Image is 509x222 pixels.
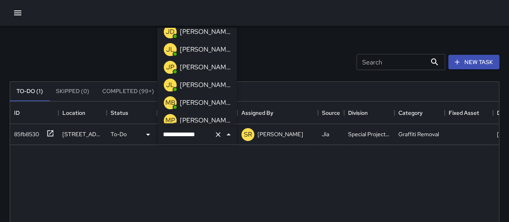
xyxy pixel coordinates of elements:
[165,98,175,108] p: MB
[49,82,96,101] button: Skipped (0)
[11,127,39,138] div: 85fb8530
[322,102,340,124] div: Source
[166,80,174,90] p: JL
[180,80,231,90] p: [PERSON_NAME]
[448,55,499,70] button: New Task
[107,102,157,124] div: Status
[166,45,174,54] p: JL
[14,102,20,124] div: ID
[166,62,174,72] p: JP
[398,102,422,124] div: Category
[348,130,390,138] div: Special Projects Team
[445,102,493,124] div: Fixed Asset
[180,27,231,37] p: [PERSON_NAME]
[180,45,231,54] p: [PERSON_NAME]
[318,102,344,124] div: Source
[348,102,368,124] div: Division
[166,27,175,37] p: JD
[180,98,231,108] p: [PERSON_NAME]
[10,82,49,101] button: To-Do (1)
[10,102,58,124] div: ID
[449,102,479,124] div: Fixed Asset
[111,130,127,138] p: To-Do
[241,102,273,124] div: Assigned By
[237,102,318,124] div: Assigned By
[344,102,394,124] div: Division
[244,130,252,139] p: SR
[258,130,303,138] p: [PERSON_NAME]
[223,129,234,140] button: Close
[157,102,237,124] div: Assigned To
[165,116,175,125] p: MP
[96,82,161,101] button: Completed (99+)
[111,102,128,124] div: Status
[62,130,103,138] div: 22 Battery Street
[398,130,439,138] div: Graffiti Removal
[212,129,224,140] button: Clear
[394,102,445,124] div: Category
[322,130,329,138] div: Jia
[180,62,231,72] p: [PERSON_NAME]
[62,102,85,124] div: Location
[180,116,231,125] p: [PERSON_NAME]
[58,102,107,124] div: Location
